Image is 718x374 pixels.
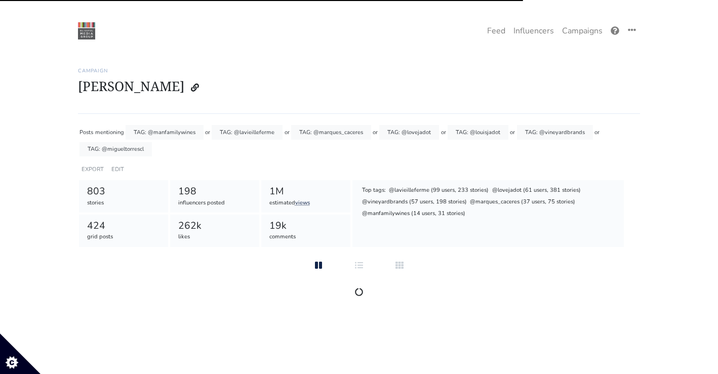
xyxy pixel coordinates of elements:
[79,125,93,140] div: Posts
[441,125,446,140] div: or
[87,199,161,207] div: stories
[448,125,508,140] div: TAG: @louisjadot
[178,219,252,233] div: 262k
[491,185,581,195] div: @lovejadot (61 users, 381 stories)
[178,184,252,199] div: 198
[361,209,466,219] div: @manfamilywines (14 users, 31 stories)
[269,199,343,207] div: estimated
[82,165,104,173] a: EXPORT
[509,21,558,41] a: Influencers
[178,199,252,207] div: influencers posted
[379,125,439,140] div: TAG: @lovejadot
[517,125,593,140] div: TAG: @vineyardbrands
[205,125,210,140] div: or
[178,233,252,241] div: likes
[388,185,490,195] div: @lavieilleferme (99 users, 233 stories)
[269,233,343,241] div: comments
[212,125,283,140] div: TAG: @lavieilleferme
[126,125,204,140] div: TAG: @manfamilywines
[87,219,161,233] div: 424
[558,21,607,41] a: Campaigns
[594,125,600,140] div: or
[291,125,371,140] div: TAG: @marques_caceres
[361,197,467,207] div: @vineyardbrands (57 users, 198 stories)
[111,165,124,173] a: EDIT
[78,78,640,97] h1: [PERSON_NAME]
[78,68,640,74] h6: Campaign
[95,125,124,140] div: mentioning
[79,142,152,157] div: TAG: @migueltorrescl
[469,197,576,207] div: @marques_caceres (37 users, 75 stories)
[87,184,161,199] div: 803
[87,233,161,241] div: grid posts
[269,184,343,199] div: 1M
[78,22,95,39] img: 22:22:48_1550874168
[295,199,310,206] a: views
[483,21,509,41] a: Feed
[373,125,378,140] div: or
[361,185,386,195] div: Top tags:
[269,219,343,233] div: 19k
[285,125,290,140] div: or
[510,125,515,140] div: or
